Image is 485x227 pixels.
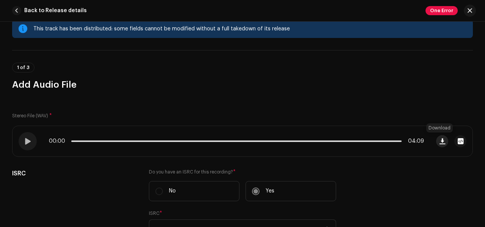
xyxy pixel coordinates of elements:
h5: ISRC [12,169,137,178]
div: This track has been distributed: some fields cannot be modified without a full takedown of its re... [33,24,467,33]
p: No [169,187,176,195]
span: 04:09 [405,138,424,144]
label: ISRC [149,210,162,216]
label: Do you have an ISRC for this recording? [149,169,336,175]
h3: Add Audio File [12,79,473,91]
p: Yes [266,187,274,195]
